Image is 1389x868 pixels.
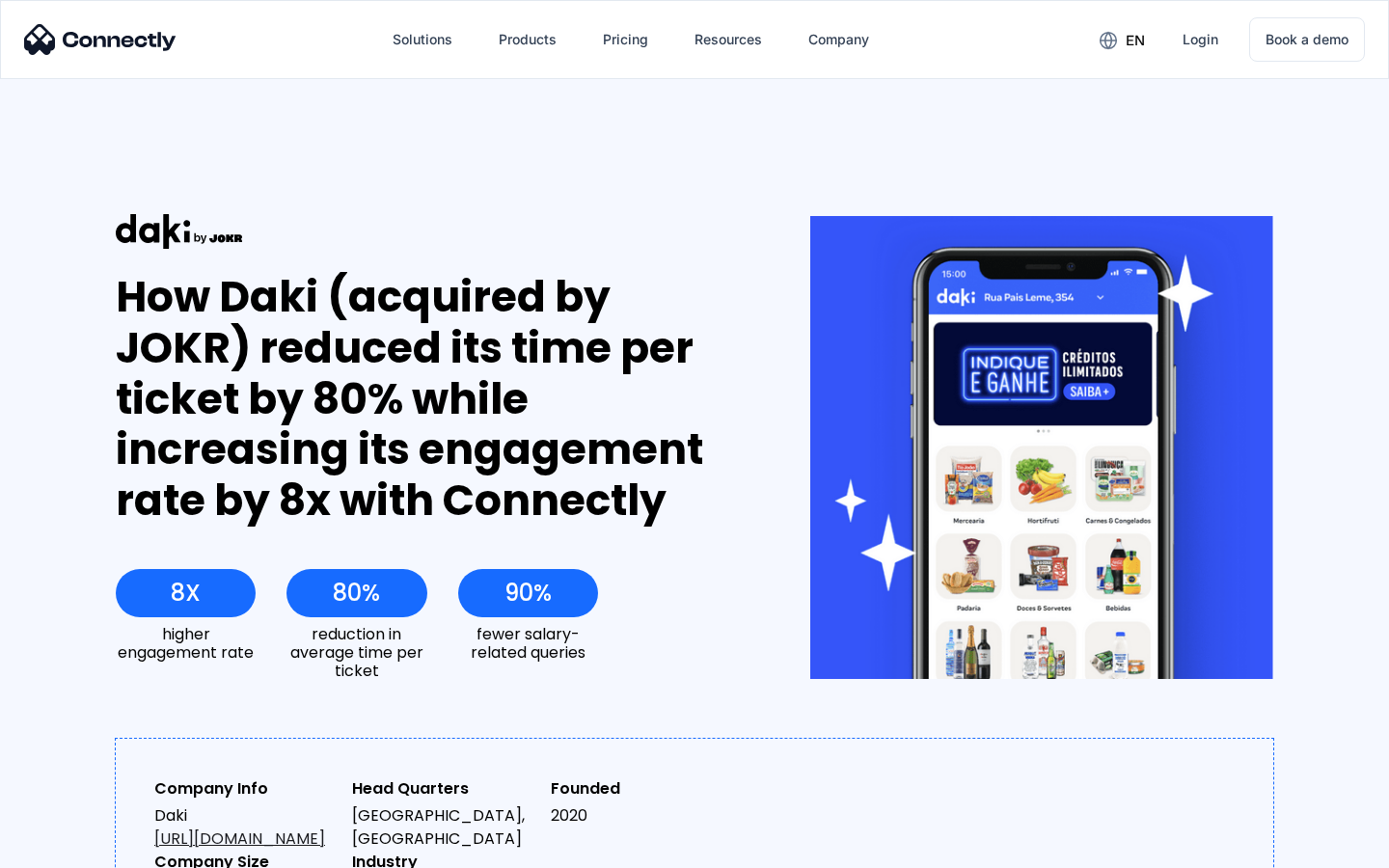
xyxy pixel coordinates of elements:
div: reduction in average time per ticket [286,625,426,681]
a: Book a demo [1249,17,1365,62]
div: Products [499,26,557,53]
div: 90% [504,580,552,607]
div: Company Info [154,777,337,800]
a: Pricing [587,16,664,63]
div: How Daki (acquired by JOKR) reduced its time per ticket by 80% while increasing its engagement ra... [116,272,740,527]
div: 8X [171,580,201,607]
div: Pricing [603,26,648,53]
div: higher engagement rate [116,625,256,662]
ul: Language list [39,834,116,861]
div: en [1126,27,1145,54]
div: Resources [694,26,762,53]
a: [URL][DOMAIN_NAME] [154,827,325,850]
div: Solutions [393,26,452,53]
div: fewer salary-related queries [458,625,598,662]
img: Connectly Logo [24,24,177,55]
div: [GEOGRAPHIC_DATA], [GEOGRAPHIC_DATA] [352,804,534,851]
div: Head Quarters [352,777,534,800]
div: 2020 [551,804,733,827]
div: Founded [551,777,733,800]
aside: Language selected: English [19,834,116,861]
div: Company [808,26,869,53]
div: 80% [333,580,380,607]
div: Login [1183,26,1218,53]
div: Daki [154,804,337,851]
a: Login [1167,16,1234,63]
